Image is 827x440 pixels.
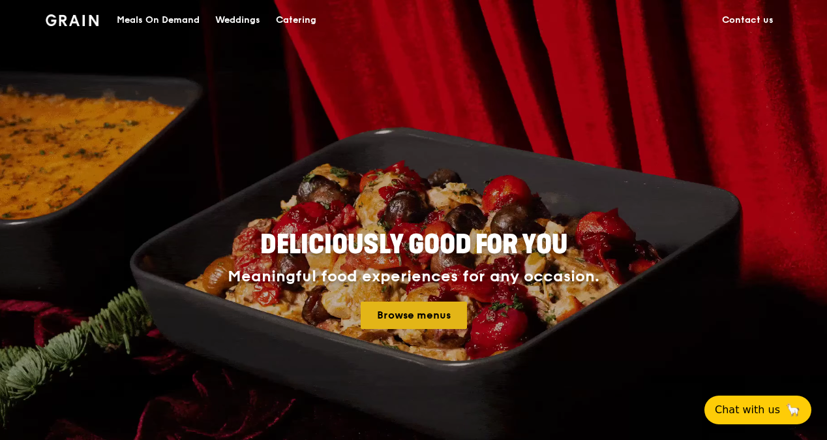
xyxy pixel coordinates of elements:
[179,268,648,286] div: Meaningful food experiences for any occasion.
[268,1,324,40] a: Catering
[117,1,200,40] div: Meals On Demand
[704,396,811,424] button: Chat with us🦙
[215,1,260,40] div: Weddings
[207,1,268,40] a: Weddings
[46,14,98,26] img: Grain
[715,402,780,418] span: Chat with us
[785,402,801,418] span: 🦙
[276,1,316,40] div: Catering
[361,302,467,329] a: Browse menus
[714,1,781,40] a: Contact us
[260,229,567,260] span: Deliciously good for you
